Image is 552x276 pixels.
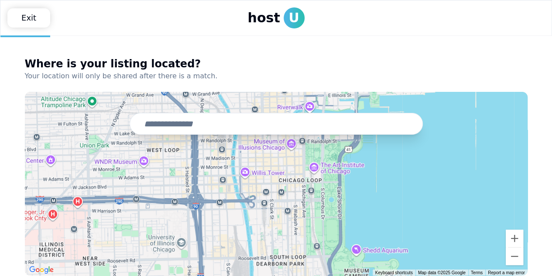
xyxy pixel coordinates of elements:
[488,270,525,275] a: Report a map error
[418,270,466,275] span: Map data ©2025 Google
[25,57,528,71] h3: Where is your listing located?
[471,270,483,275] a: Terms (opens in new tab)
[247,10,280,26] span: host
[506,230,523,247] button: Zoom in
[284,7,305,28] span: U
[375,270,412,276] button: Keyboard shortcuts
[247,7,304,28] a: hostU
[506,248,523,265] button: Zoom out
[27,264,56,276] img: Google
[27,264,56,276] a: Open this area in Google Maps (opens a new window)
[7,8,50,28] a: Exit
[25,71,528,81] p: Your location will only be shared after there is a match.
